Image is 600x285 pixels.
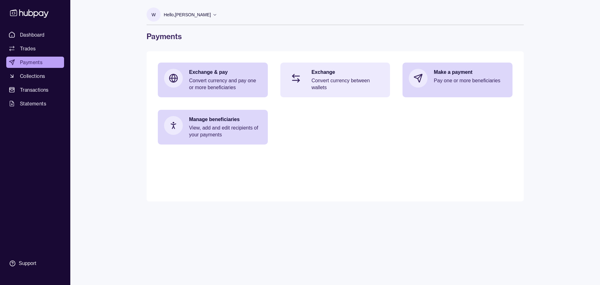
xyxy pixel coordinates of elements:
a: Dashboard [6,29,64,40]
span: Payments [20,59,42,66]
p: Pay one or more beneficiaries [434,77,506,84]
a: Payments [6,57,64,68]
a: Statements [6,98,64,109]
a: Exchange & payConvert currency and pay one or more beneficiaries [158,63,268,97]
a: Transactions [6,84,64,95]
span: Dashboard [20,31,45,38]
a: Trades [6,43,64,54]
a: ExchangeConvert currency between wallets [280,63,390,97]
div: Support [19,260,36,267]
p: Manage beneficiaries [189,116,262,123]
span: Trades [20,45,36,52]
p: W [152,11,156,18]
p: Exchange [312,69,384,76]
p: Exchange & pay [189,69,262,76]
a: Make a paymentPay one or more beneficiaries [402,63,512,94]
a: Manage beneficiariesView, add and edit recipients of your payments [158,110,268,145]
a: Support [6,257,64,270]
p: View, add and edit recipients of your payments [189,125,262,138]
p: Make a payment [434,69,506,76]
p: Convert currency and pay one or more beneficiaries [189,77,262,91]
span: Collections [20,72,45,80]
a: Collections [6,70,64,82]
h1: Payments [147,31,524,41]
p: Convert currency between wallets [312,77,384,91]
span: Transactions [20,86,49,94]
p: Hello, [PERSON_NAME] [164,11,211,18]
span: Statements [20,100,46,107]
